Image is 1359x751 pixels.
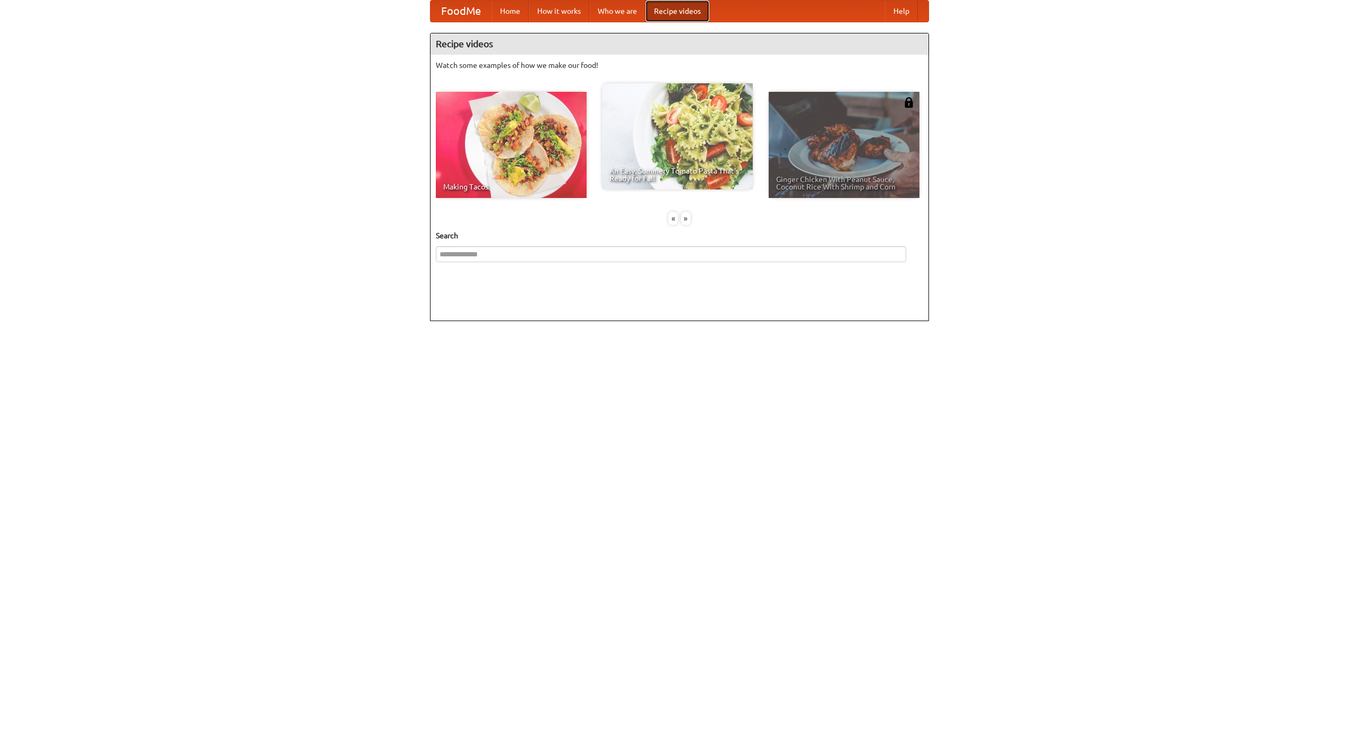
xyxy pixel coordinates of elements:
a: How it works [529,1,589,22]
img: 483408.png [904,97,914,108]
a: Home [492,1,529,22]
h5: Search [436,230,923,241]
div: « [668,212,678,225]
a: Making Tacos [436,92,587,198]
div: » [681,212,691,225]
a: An Easy, Summery Tomato Pasta That's Ready for Fall [602,83,753,189]
span: Making Tacos [443,183,579,191]
a: Recipe videos [646,1,709,22]
h4: Recipe videos [431,33,928,55]
p: Watch some examples of how we make our food! [436,60,923,71]
a: Help [885,1,918,22]
span: An Easy, Summery Tomato Pasta That's Ready for Fall [609,167,745,182]
a: Who we are [589,1,646,22]
a: FoodMe [431,1,492,22]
